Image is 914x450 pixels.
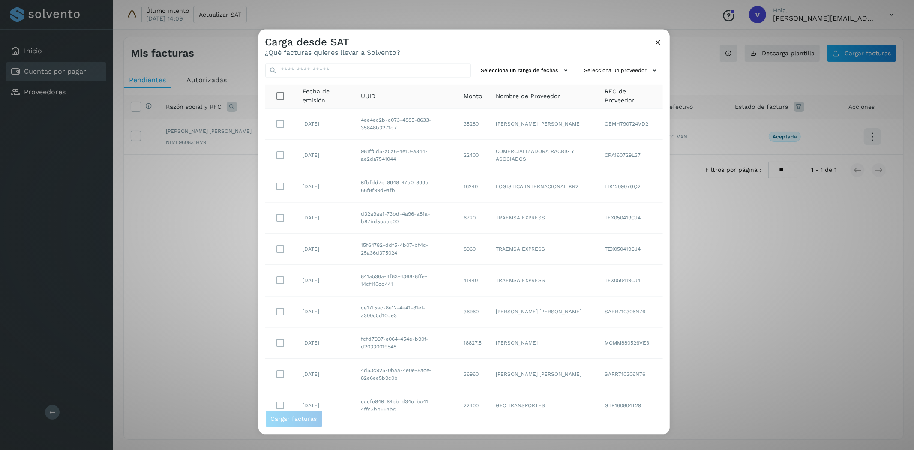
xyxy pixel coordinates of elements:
[457,108,489,140] td: 35280
[457,234,489,265] td: 8960
[296,296,354,327] td: [DATE]
[489,234,598,265] td: TRAEMSA EXPRESS
[361,92,375,101] span: UUID
[457,171,489,202] td: 16240
[496,92,560,101] span: Nombre de Proveedor
[296,202,354,234] td: [DATE]
[354,265,457,296] td: 841a536a-4f83-4368-8ffe-14cf110cd441
[598,140,663,171] td: CRA160729L37
[598,265,663,296] td: TEX050419CJ4
[354,108,457,140] td: 4ee4ec2b-c073-4885-8633-35848b3271d7
[296,265,354,296] td: [DATE]
[354,359,457,390] td: 4d53c925-0baa-4e0e-8ace-82e6ee5b9c0b
[354,296,457,327] td: ce17f5ac-8e12-4e41-81ef-a300c5d10de3
[489,202,598,234] td: TRAEMSA EXPRESS
[489,171,598,202] td: LOGISTICA INTERNACIONAL KR2
[489,108,598,140] td: [PERSON_NAME] [PERSON_NAME]
[265,411,323,428] button: Cargar facturas
[598,359,663,390] td: SARR710306N76
[265,48,401,57] p: ¿Qué facturas quieres llevar a Solvento?
[271,416,317,422] span: Cargar facturas
[303,87,347,105] span: Fecha de emisión
[489,390,598,421] td: GFC TRANSPORTES
[489,265,598,296] td: TRAEMSA EXPRESS
[296,390,354,421] td: [DATE]
[489,140,598,171] td: COMERCIALIZADORA RACBIG Y ASOCIADOS
[354,171,457,202] td: 6fbfdd7c-8948-47b0-899b-66f8f99d9afb
[464,92,482,101] span: Monto
[354,390,457,421] td: eaefe846-64cb-d34c-ba41-4ffc3bb554bc
[457,327,489,359] td: 18827.5
[598,108,663,140] td: OEMH790724VD2
[598,234,663,265] td: TEX050419CJ4
[354,327,457,359] td: fcfd7997-e064-454e-b90f-d20330019548
[296,359,354,390] td: [DATE]
[296,171,354,202] td: [DATE]
[457,202,489,234] td: 6720
[296,234,354,265] td: [DATE]
[457,265,489,296] td: 41440
[598,202,663,234] td: TEX050419CJ4
[296,140,354,171] td: [DATE]
[598,171,663,202] td: LIK120907GQ2
[598,390,663,421] td: GTR160804T29
[489,296,598,327] td: [PERSON_NAME] [PERSON_NAME]
[354,234,457,265] td: 15f64782-ddf5-4b07-bf4c-25a36d375024
[296,327,354,359] td: [DATE]
[598,327,663,359] td: MOMM880526VE3
[296,108,354,140] td: [DATE]
[457,390,489,421] td: 22400
[598,296,663,327] td: SARR710306N76
[265,36,401,49] h3: Carga desde SAT
[489,327,598,359] td: [PERSON_NAME]
[457,359,489,390] td: 36960
[489,359,598,390] td: [PERSON_NAME] [PERSON_NAME]
[478,64,574,78] button: Selecciona un rango de fechas
[354,202,457,234] td: d32a9aa1-73bd-4a96-a81a-b87bd5cabc00
[354,140,457,171] td: 981ff5d5-a5a6-4e10-a344-ae2da7541044
[605,87,656,105] span: RFC de Proveedor
[457,140,489,171] td: 22400
[457,296,489,327] td: 36960
[581,64,663,78] button: Selecciona un proveedor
